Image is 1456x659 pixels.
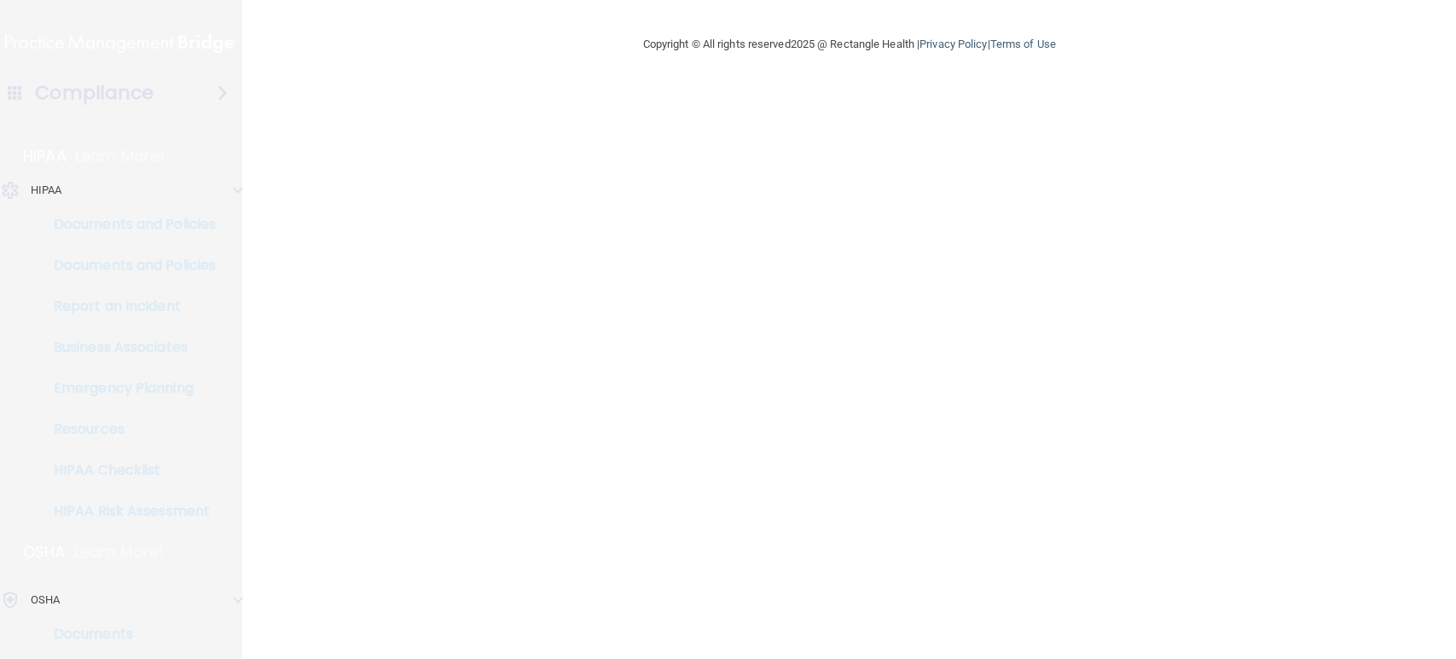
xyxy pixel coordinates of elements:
p: Documents [11,626,244,643]
div: Copyright © All rights reserved 2025 @ Rectangle Health | | [538,17,1161,72]
img: PMB logo [5,26,237,61]
p: Resources [11,421,244,438]
p: Documents and Policies [11,216,244,233]
p: HIPAA Risk Assessment [11,503,244,520]
p: OSHA [31,590,60,610]
p: OSHA [23,542,66,563]
a: Terms of Use [990,38,1056,50]
p: Learn More! [75,146,165,166]
p: Learn More! [74,542,165,563]
p: Emergency Planning [11,380,244,397]
p: HIPAA [23,146,67,166]
h4: Compliance [35,81,154,105]
a: Privacy Policy [919,38,987,50]
p: Report an Incident [11,298,244,315]
p: HIPAA [31,180,62,201]
p: HIPAA Checklist [11,462,244,479]
p: Documents and Policies [11,257,244,274]
p: Business Associates [11,339,244,356]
